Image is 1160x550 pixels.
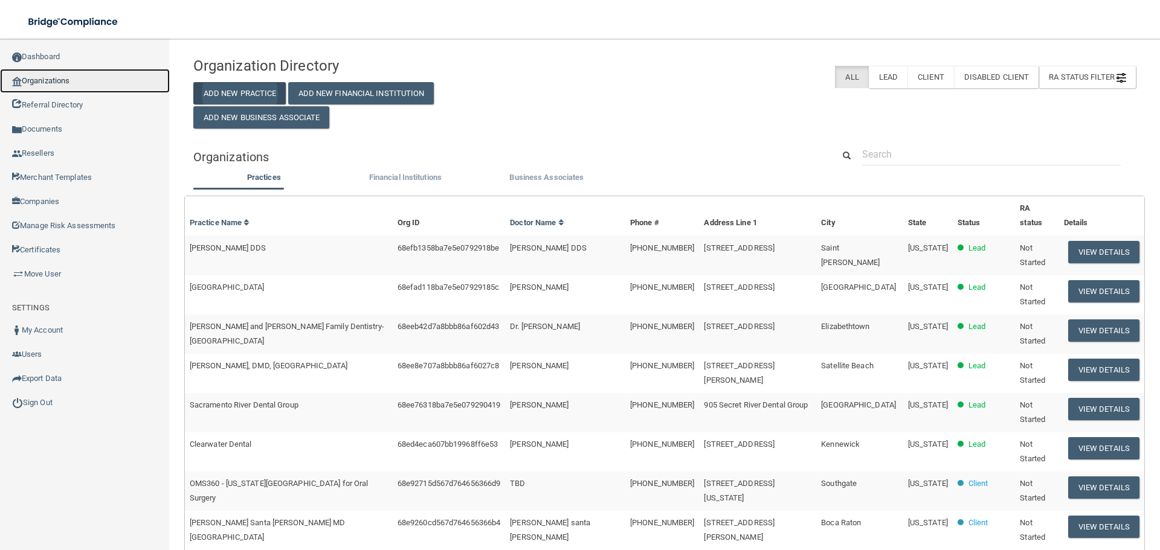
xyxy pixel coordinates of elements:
[908,243,948,252] span: [US_STATE]
[510,283,569,292] span: [PERSON_NAME]
[821,518,861,527] span: Boca Raton
[908,479,948,488] span: [US_STATE]
[190,440,252,449] span: Clearwater Dental
[335,170,476,188] li: Financial Institutions
[398,361,499,370] span: 68ee8e707a8bbb86af6027c8
[190,361,348,370] span: [PERSON_NAME], DMD, [GEOGRAPHIC_DATA]
[1020,283,1045,306] span: Not Started
[193,106,330,129] button: Add New Business Associate
[704,518,775,542] span: [STREET_ADDRESS][PERSON_NAME]
[1068,476,1139,499] button: View Details
[510,243,587,252] span: [PERSON_NAME] DDS
[18,10,129,34] img: bridge_compliance_login_screen.278c3ca4.svg
[1116,73,1126,83] img: icon-filter@2x.21656d0b.png
[510,440,569,449] span: [PERSON_NAME]
[398,283,499,292] span: 68efad118ba7e5e07929185c
[193,170,335,188] li: Practices
[908,440,948,449] span: [US_STATE]
[1068,241,1139,263] button: View Details
[190,479,369,502] span: OMS360 - [US_STATE][GEOGRAPHIC_DATA] for Oral Surgery
[12,397,23,408] img: ic_power_dark.7ecde6b1.png
[476,170,617,188] li: Business Associate
[821,322,869,331] span: Elizabethtown
[630,243,694,252] span: [PHONE_NUMBER]
[190,322,384,345] span: [PERSON_NAME] and [PERSON_NAME] Family Dentistry- [GEOGRAPHIC_DATA]
[704,479,775,502] span: [STREET_ADDRESS][US_STATE]
[12,149,22,159] img: ic_reseller.de258add.png
[510,518,590,542] span: [PERSON_NAME] santa [PERSON_NAME]
[398,440,498,449] span: 68ed4eca607bb19968ff6e53
[968,319,985,334] p: Lead
[862,143,1121,165] input: Search
[908,283,948,292] span: [US_STATE]
[193,58,495,74] h4: Organization Directory
[1020,440,1045,463] span: Not Started
[630,322,694,331] span: [PHONE_NUMBER]
[1020,400,1045,424] span: Not Started
[190,518,346,542] span: [PERSON_NAME] Santa [PERSON_NAME] MD [GEOGRAPHIC_DATA]
[510,322,580,331] span: Dr. [PERSON_NAME]
[1049,72,1126,82] span: RA Status Filter
[509,173,584,182] span: Business Associates
[1020,322,1045,345] span: Not Started
[398,479,500,488] span: 68e92715d567d764656366d9
[510,400,569,409] span: [PERSON_NAME]
[1020,361,1045,385] span: Not Started
[821,243,880,267] span: Saint [PERSON_NAME]
[190,400,298,409] span: Sacramento River Dental Group
[12,53,22,62] img: ic_dashboard_dark.d01f4a41.png
[1015,196,1058,235] th: RA status
[968,398,985,412] p: Lead
[510,361,569,370] span: [PERSON_NAME]
[288,82,434,104] button: Add New Financial Institution
[908,361,948,370] span: [US_STATE]
[1068,437,1139,459] button: View Details
[341,170,470,185] label: Financial Institutions
[908,518,948,527] span: [US_STATE]
[908,400,948,409] span: [US_STATE]
[704,440,775,449] span: [STREET_ADDRESS]
[1059,196,1144,235] th: Details
[704,361,775,385] span: [STREET_ADDRESS][PERSON_NAME]
[821,400,896,409] span: [GEOGRAPHIC_DATA]
[1020,518,1045,542] span: Not Started
[630,479,694,488] span: [PHONE_NUMBER]
[630,440,694,449] span: [PHONE_NUMBER]
[193,82,286,104] button: Add New Practice
[704,322,775,331] span: [STREET_ADDRESS]
[625,196,699,235] th: Phone #
[968,280,985,295] p: Lead
[821,283,896,292] span: [GEOGRAPHIC_DATA]
[398,322,499,331] span: 68eeb42d7a8bbb86af602d43
[12,301,50,315] label: SETTINGS
[190,283,265,292] span: [GEOGRAPHIC_DATA]
[12,125,22,135] img: icon-documents.8dae5593.png
[12,325,22,335] img: ic_user_dark.df1a06c3.png
[903,196,953,235] th: State
[954,66,1039,88] label: Disabled Client
[816,196,903,235] th: City
[908,322,948,331] span: [US_STATE]
[12,350,22,359] img: icon-users.e205127d.png
[247,173,281,182] span: Practices
[1020,243,1045,267] span: Not Started
[704,243,775,252] span: [STREET_ADDRESS]
[482,170,611,185] label: Business Associates
[193,150,816,164] h5: Organizations
[869,66,907,88] label: Lead
[630,400,694,409] span: [PHONE_NUMBER]
[393,196,505,235] th: Org ID
[630,361,694,370] span: [PHONE_NUMBER]
[968,241,985,255] p: Lead
[953,196,1016,235] th: Status
[1068,359,1139,381] button: View Details
[199,170,329,185] label: Practices
[907,66,954,88] label: Client
[1068,516,1139,538] button: View Details
[1068,280,1139,302] button: View Details
[12,77,22,86] img: organization-icon.f8decf85.png
[1068,319,1139,342] button: View Details
[630,283,694,292] span: [PHONE_NUMBER]
[510,479,525,488] span: TBD
[968,476,988,491] p: Client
